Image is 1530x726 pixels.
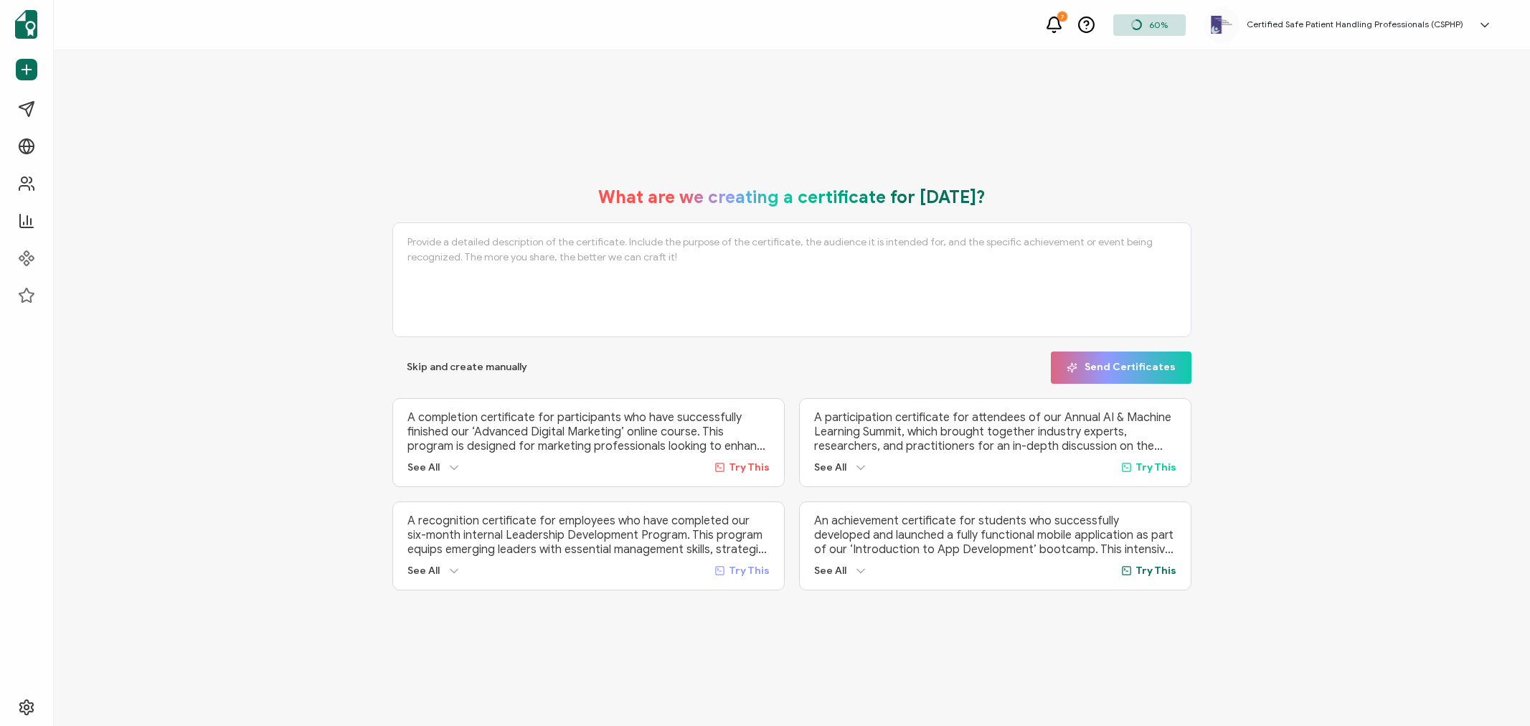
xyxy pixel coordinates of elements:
[407,461,440,473] span: See All
[407,565,440,577] span: See All
[1057,11,1067,22] div: 7
[729,461,770,473] span: Try This
[407,410,770,453] p: A completion certificate for participants who have successfully finished our ‘Advanced Digital Ma...
[15,10,37,39] img: sertifier-logomark-colored.svg
[814,514,1176,557] p: An achievement certificate for students who successfully developed and launched a fully functiona...
[814,565,846,577] span: See All
[407,514,770,557] p: A recognition certificate for employees who have completed our six-month internal Leadership Deve...
[1067,362,1176,373] span: Send Certificates
[1135,565,1176,577] span: Try This
[392,352,542,384] button: Skip and create manually
[814,461,846,473] span: See All
[1149,19,1168,30] span: 60%
[1247,19,1463,29] h5: Certified Safe Patient Handling Professionals (CSPHP)
[1135,461,1176,473] span: Try This
[729,565,770,577] span: Try This
[407,362,527,372] span: Skip and create manually
[1211,16,1232,33] img: 6ecc0237-9d5c-476e-a376-03e9add948da.png
[1292,565,1530,726] iframe: Chat Widget
[814,410,1176,453] p: A participation certificate for attendees of our Annual AI & Machine Learning Summit, which broug...
[1051,352,1191,384] button: Send Certificates
[598,187,986,208] h1: What are we creating a certificate for [DATE]?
